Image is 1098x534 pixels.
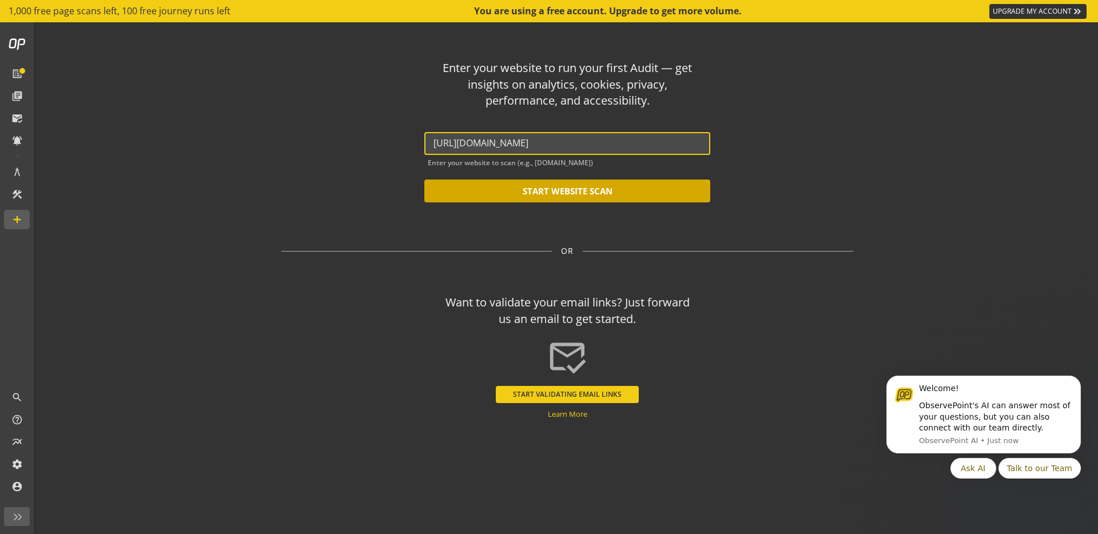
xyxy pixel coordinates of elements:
mat-icon: settings [11,459,23,470]
mat-icon: architecture [11,166,23,178]
div: You are using a free account. Upgrade to get more volume. [474,5,743,18]
span: OR [561,245,574,257]
mat-hint: Enter your website to scan (e.g., [DOMAIN_NAME]) [428,156,593,167]
mat-icon: notifications_active [11,135,23,146]
iframe: Intercom notifications message [869,338,1098,528]
span: 1,000 free page scans left, 100 free journey runs left [9,5,230,18]
mat-icon: help_outline [11,414,23,425]
mat-icon: account_circle [11,481,23,492]
button: START WEBSITE SCAN [424,180,710,202]
mat-icon: library_books [11,90,23,102]
input: Enter website URL* [433,138,701,149]
mat-icon: search [11,392,23,403]
a: UPGRADE MY ACCOUNT [989,4,1087,19]
mat-icon: multiline_chart [11,436,23,448]
div: Enter your website to run your first Audit — get insights on analytics, cookies, privacy, perform... [440,60,695,109]
div: Want to validate your email links? Just forward us an email to get started. [440,294,695,327]
mat-icon: mark_email_read [547,337,587,377]
mat-icon: list_alt [11,68,23,79]
button: START VALIDATING EMAIL LINKS [496,386,639,403]
mat-icon: keyboard_double_arrow_right [1072,6,1083,17]
mat-icon: mark_email_read [11,113,23,124]
a: Learn More [548,409,587,419]
mat-icon: add [11,214,23,225]
mat-icon: construction [11,189,23,200]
